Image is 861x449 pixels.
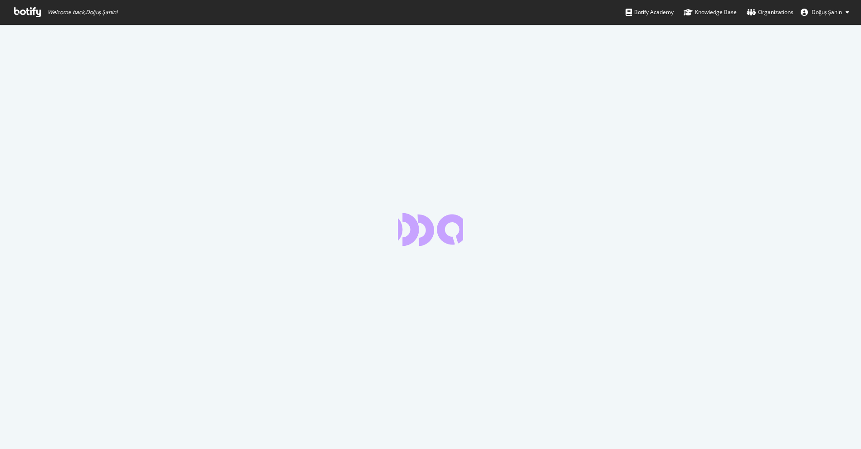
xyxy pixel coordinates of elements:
div: animation [398,213,463,246]
span: Doğuş Şahin [812,8,842,16]
span: Welcome back, Doğuş Şahin ! [48,9,117,16]
div: Organizations [747,8,793,17]
div: Botify Academy [626,8,674,17]
button: Doğuş Şahin [793,5,856,20]
div: Knowledge Base [684,8,737,17]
